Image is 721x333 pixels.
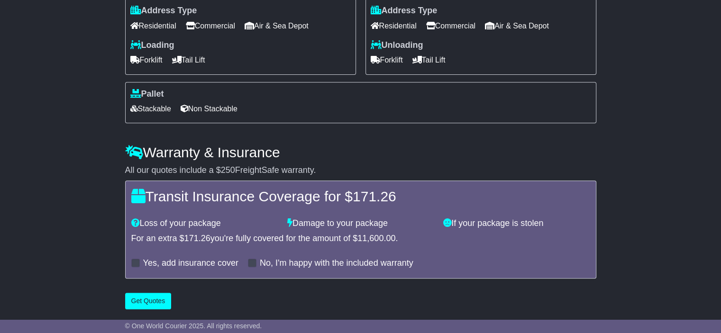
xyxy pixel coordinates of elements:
span: Residential [130,18,176,33]
div: Damage to your package [283,218,438,229]
span: Stackable [130,101,171,116]
label: Address Type [371,6,438,16]
span: Tail Lift [172,53,205,67]
h4: Transit Insurance Coverage for $ [131,189,590,204]
div: Loss of your package [127,218,283,229]
span: Non Stackable [181,101,237,116]
label: Pallet [130,89,164,99]
span: Commercial [186,18,235,33]
span: Forklift [371,53,403,67]
label: Yes, add insurance cover [143,258,238,269]
div: For an extra $ you're fully covered for the amount of $ . [131,234,590,244]
h4: Warranty & Insurance [125,144,596,160]
span: 250 [221,165,235,175]
span: Tail Lift [412,53,446,67]
span: Forklift [130,53,163,67]
label: Loading [130,40,174,51]
span: 171.26 [353,189,396,204]
div: All our quotes include a $ FreightSafe warranty. [125,165,596,176]
span: Residential [371,18,417,33]
span: 11,600.00 [357,234,395,243]
label: Unloading [371,40,423,51]
span: © One World Courier 2025. All rights reserved. [125,322,262,330]
span: Commercial [426,18,475,33]
span: 171.26 [184,234,210,243]
label: Address Type [130,6,197,16]
span: Air & Sea Depot [485,18,549,33]
label: No, I'm happy with the included warranty [260,258,413,269]
div: If your package is stolen [438,218,594,229]
button: Get Quotes [125,293,172,309]
span: Air & Sea Depot [245,18,309,33]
